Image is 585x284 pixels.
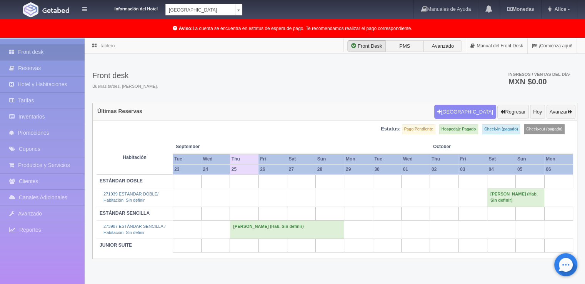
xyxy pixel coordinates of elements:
label: Avanzado [423,40,462,52]
label: Estatus: [381,125,400,133]
label: Pago Pendiente [402,124,435,134]
h3: Front desk [92,71,158,80]
th: 28 [316,164,344,175]
span: Buenas tardes, [PERSON_NAME]. [92,84,158,90]
th: Thu [230,154,258,164]
button: [GEOGRAPHIC_DATA] [434,105,496,119]
th: 30 [373,164,401,175]
b: JUNIOR SUITE [100,242,132,248]
th: Sat [287,154,315,164]
label: Check-in (pagado) [482,124,520,134]
b: Monedas [507,6,534,12]
th: Fri [258,154,287,164]
label: Check-out (pagado) [524,124,565,134]
label: Hospedaje Pagado [439,124,478,134]
th: 05 [516,164,544,175]
th: 06 [544,164,573,175]
th: Thu [430,154,458,164]
b: ESTÁNDAR SENCILLA [100,210,150,216]
b: Aviso: [179,26,193,31]
td: [PERSON_NAME] (Hab. Sin definir) [230,220,344,239]
th: 03 [458,164,487,175]
th: Wed [201,154,230,164]
th: 25 [230,164,258,175]
a: Tablero [100,43,115,48]
td: [PERSON_NAME] (Hab. Sin definir) [487,188,544,207]
th: Mon [544,154,573,164]
button: Avanzar [547,105,575,119]
th: Sat [487,154,515,164]
th: Wed [402,154,430,164]
img: Getabed [42,7,69,13]
th: 27 [287,164,315,175]
th: Sun [516,154,544,164]
th: 24 [201,164,230,175]
span: October [433,144,484,150]
th: 26 [258,164,287,175]
a: 271939 ESTÁNDAR DOBLE/Habitación: Sin definir [103,192,158,202]
th: Tue [173,154,201,164]
th: Mon [344,154,373,164]
th: 23 [173,164,201,175]
th: 01 [402,164,430,175]
span: Ingresos / Ventas del día [508,72,570,77]
span: [GEOGRAPHIC_DATA] [169,4,232,16]
span: Alice [552,6,566,12]
th: 02 [430,164,458,175]
button: Hoy [530,105,545,119]
b: ESTÁNDAR DOBLE [100,178,143,184]
label: Front Desk [347,40,386,52]
a: 273987 ESTÁNDAR SENCILLA /Habitación: Sin definir [103,224,165,235]
h4: Últimas Reservas [97,109,142,114]
a: Manual del Front Desk [466,38,527,53]
th: Fri [458,154,487,164]
button: Regresar [497,105,528,119]
strong: Habitación [123,155,146,160]
img: Getabed [23,2,38,17]
label: PMS [385,40,424,52]
dt: Información del Hotel [96,4,158,12]
th: 04 [487,164,515,175]
a: ¡Comienza aquí! [528,38,577,53]
th: Sun [316,154,344,164]
h3: MXN $0.00 [508,78,570,85]
th: Tue [373,154,401,164]
a: [GEOGRAPHIC_DATA] [165,4,242,15]
span: September [176,144,227,150]
th: 29 [344,164,373,175]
